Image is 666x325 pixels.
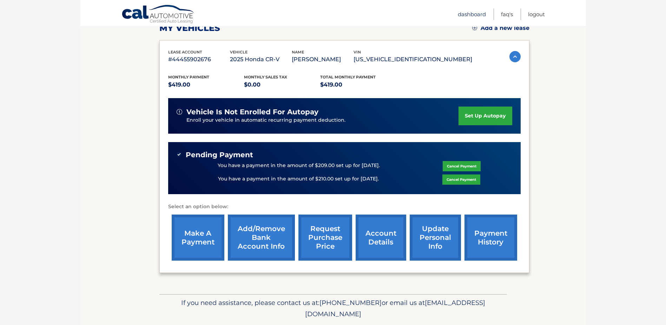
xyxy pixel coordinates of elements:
h2: my vehicles [159,23,220,33]
span: [EMAIL_ADDRESS][DOMAIN_NAME] [305,299,485,318]
p: [US_VEHICLE_IDENTIFICATION_NUMBER] [354,55,472,64]
img: add.svg [472,25,477,30]
p: $0.00 [244,80,320,90]
a: Cal Automotive [121,5,195,25]
span: vehicle is not enrolled for autopay [186,108,318,116]
img: check-green.svg [177,152,182,157]
a: Cancel Payment [442,174,480,185]
p: If you need assistance, please contact us at: or email us at [164,297,502,320]
p: $419.00 [320,80,396,90]
a: Logout [528,8,545,20]
a: account details [356,215,406,261]
p: Select an option below: [168,203,521,211]
span: vehicle [230,50,248,55]
span: Pending Payment [186,151,253,159]
a: make a payment [172,215,224,261]
a: payment history [464,215,517,261]
span: [PHONE_NUMBER] [319,299,382,307]
a: Add/Remove bank account info [228,215,295,261]
a: Dashboard [458,8,486,20]
p: #44455902676 [168,55,230,64]
a: set up autopay [459,107,512,125]
span: Total Monthly Payment [320,75,376,79]
img: alert-white.svg [177,109,182,115]
a: FAQ's [501,8,513,20]
span: lease account [168,50,202,55]
p: $419.00 [168,80,244,90]
span: Monthly Payment [168,75,209,79]
span: Monthly sales Tax [244,75,287,79]
p: [PERSON_NAME] [292,55,354,64]
p: 2025 Honda CR-V [230,55,292,64]
p: You have a payment in the amount of $209.00 set up for [DATE]. [218,162,380,170]
p: Enroll your vehicle in automatic recurring payment deduction. [186,116,459,124]
p: You have a payment in the amount of $210.00 set up for [DATE]. [218,175,379,183]
span: name [292,50,304,55]
a: Add a new lease [472,25,529,32]
a: Cancel Payment [443,161,481,171]
a: request purchase price [298,215,352,261]
img: accordion-active.svg [509,51,521,62]
span: vin [354,50,361,55]
a: update personal info [410,215,461,261]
